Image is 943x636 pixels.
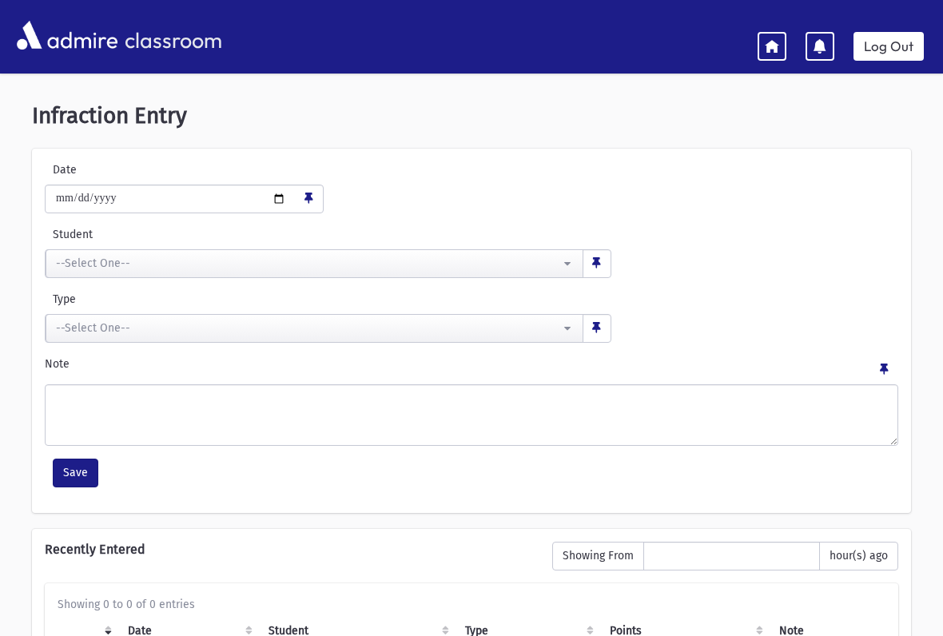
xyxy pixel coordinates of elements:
[32,102,187,129] span: Infraction Entry
[53,459,98,487] button: Save
[45,542,536,557] h6: Recently Entered
[45,291,328,308] label: Type
[853,32,924,61] a: Log Out
[45,161,137,178] label: Date
[56,320,560,336] div: --Select One--
[819,542,898,570] span: hour(s) ago
[552,542,644,570] span: Showing From
[45,226,422,243] label: Student
[121,14,222,57] span: classroom
[13,17,121,54] img: AdmirePro
[46,249,583,278] button: --Select One--
[56,255,560,272] div: --Select One--
[58,596,885,613] div: Showing 0 to 0 of 0 entries
[46,314,583,343] button: --Select One--
[45,356,70,378] label: Note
